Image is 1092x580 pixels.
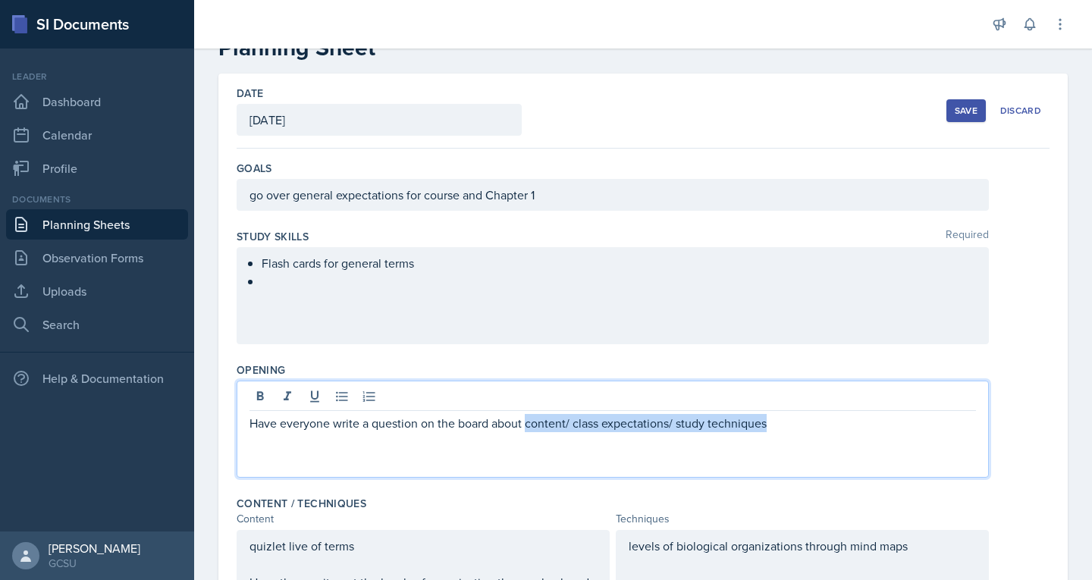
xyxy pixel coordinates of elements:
[237,362,285,378] label: Opening
[237,511,610,527] div: Content
[237,496,366,511] label: Content / Techniques
[6,70,188,83] div: Leader
[249,186,976,204] p: go over general expectations for course and Chapter 1
[6,363,188,393] div: Help & Documentation
[946,99,986,122] button: Save
[6,209,188,240] a: Planning Sheets
[262,254,976,272] p: Flash cards for general terms
[955,105,977,117] div: Save
[237,229,309,244] label: Study Skills
[49,556,140,571] div: GCSU
[946,229,989,244] span: Required
[6,276,188,306] a: Uploads
[249,414,976,432] p: Have everyone write a question on the board about content/ class expectations/ study techniques
[237,86,263,101] label: Date
[1000,105,1041,117] div: Discard
[616,511,989,527] div: Techniques
[6,193,188,206] div: Documents
[629,537,976,555] p: levels of biological organizations through mind maps
[6,153,188,183] a: Profile
[6,86,188,117] a: Dashboard
[49,541,140,556] div: [PERSON_NAME]
[992,99,1050,122] button: Discard
[6,243,188,273] a: Observation Forms
[6,120,188,150] a: Calendar
[237,161,272,176] label: Goals
[6,309,188,340] a: Search
[249,537,597,555] p: quizlet live of terms
[218,34,1068,61] h2: Planning Sheet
